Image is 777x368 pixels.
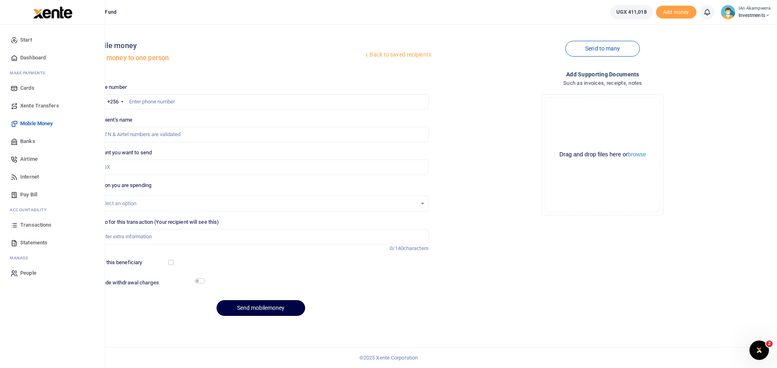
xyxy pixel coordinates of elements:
[6,168,98,186] a: Internet
[20,137,35,145] span: Banks
[93,83,127,91] label: Phone number
[20,221,51,229] span: Transactions
[6,132,98,150] a: Banks
[390,245,403,251] span: 0/140
[616,8,647,16] span: UGX 411,018
[610,5,653,19] a: UGX 411,018
[565,41,640,57] a: Send to many
[99,200,417,208] div: Select an option
[20,155,38,163] span: Airtime
[107,98,119,106] div: +256
[93,94,429,109] input: Enter phone number
[656,6,696,19] span: Add money
[14,255,29,261] span: anage
[546,151,660,158] div: Drag and drop files here or
[217,300,305,316] button: Send mobilemoney
[721,5,735,19] img: profile-user
[6,186,98,204] a: Pay Bill
[403,245,429,251] span: characters
[93,116,133,124] label: Recipient's name
[6,79,98,97] a: Cards
[14,70,45,76] span: ake Payments
[749,341,769,360] iframe: Intercom live chat
[90,41,364,50] h4: Mobile money
[6,204,98,216] li: Ac
[93,229,429,244] input: Enter extra information
[6,115,98,132] a: Mobile Money
[739,5,771,12] small: IAn akampwera
[93,218,219,226] label: Memo for this transaction (Your recipient will see this)
[542,94,663,215] div: File Uploader
[363,48,432,62] a: Back to saved recipients
[6,31,98,49] a: Start
[20,84,34,92] span: Cards
[435,79,771,88] h4: Such as invoices, receipts, notes
[721,5,771,19] a: profile-user IAn akampwera Investments
[93,127,429,142] input: MTN & Airtel numbers are validated
[6,150,98,168] a: Airtime
[20,173,39,181] span: Internet
[93,259,142,267] label: Save this beneficiary
[628,151,646,157] button: browse
[607,5,656,19] li: Wallet ballance
[20,36,32,44] span: Start
[20,239,47,247] span: Statements
[435,70,771,79] h4: Add supporting Documents
[32,9,72,15] a: logo-small logo-large logo-large
[6,67,98,79] li: M
[656,8,696,15] a: Add money
[6,49,98,67] a: Dashboard
[94,280,201,286] h6: Include withdrawal charges
[93,181,151,189] label: Reason you are spending
[6,234,98,252] a: Statements
[656,6,696,19] li: Toup your wallet
[20,120,53,128] span: Mobile Money
[6,264,98,282] a: People
[93,149,152,157] label: Amount you want to send
[20,191,37,199] span: Pay Bill
[20,269,36,277] span: People
[16,207,47,213] span: countability
[6,216,98,234] a: Transactions
[6,97,98,115] a: Xente Transfers
[93,160,429,175] input: UGX
[6,252,98,264] li: M
[90,54,364,62] h5: Send money to one person
[93,95,126,109] div: Uganda: +256
[766,341,773,347] span: 2
[33,6,72,19] img: logo-large
[20,54,46,62] span: Dashboard
[739,12,771,19] span: Investments
[20,102,59,110] span: Xente Transfers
